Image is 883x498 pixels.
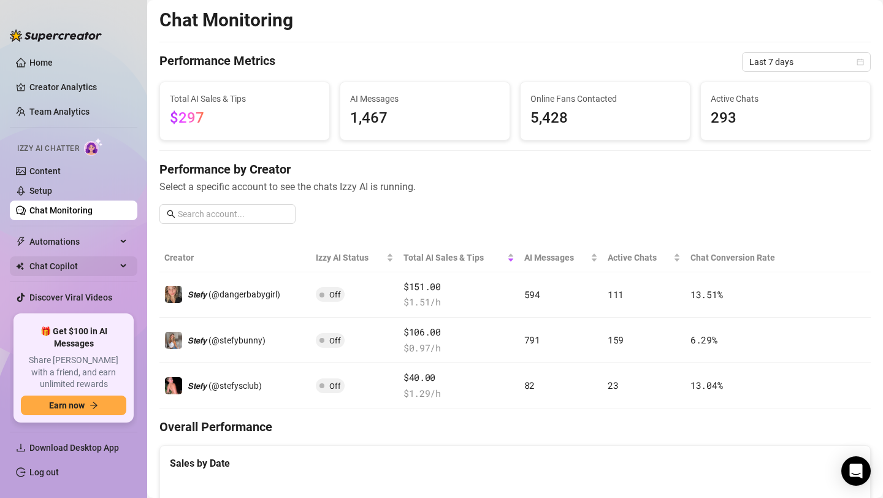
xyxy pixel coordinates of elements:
[403,280,514,294] span: $151.00
[16,237,26,247] span: thunderbolt
[403,341,514,356] span: $ 0.97 /h
[711,107,860,130] span: 293
[524,334,540,346] span: 791
[519,243,603,272] th: AI Messages
[608,288,624,301] span: 111
[29,77,128,97] a: Creator Analytics
[857,58,864,66] span: calendar
[159,418,871,435] h4: Overall Performance
[29,107,90,117] a: Team Analytics
[84,138,103,156] img: AI Chatter
[21,396,126,415] button: Earn nowarrow-right
[21,326,126,350] span: 🎁 Get $100 in AI Messages
[608,251,671,264] span: Active Chats
[690,288,722,301] span: 13.51 %
[29,232,117,251] span: Automations
[29,293,112,302] a: Discover Viral Videos
[159,243,311,272] th: Creator
[188,335,266,345] span: 𝙎𝙩𝙚𝙛𝙮 (@stefybunny)
[690,334,717,346] span: 6.29 %
[403,386,514,401] span: $ 1.29 /h
[170,92,319,105] span: Total AI Sales & Tips
[530,107,680,130] span: 5,428
[316,251,383,264] span: Izzy AI Status
[165,332,182,349] img: 𝙎𝙩𝙚𝙛𝙮 (@stefybunny)
[29,58,53,67] a: Home
[841,456,871,486] div: Open Intercom Messenger
[403,251,505,264] span: Total AI Sales & Tips
[608,379,618,391] span: 23
[16,443,26,453] span: download
[603,243,686,272] th: Active Chats
[167,210,175,218] span: search
[159,161,871,178] h4: Performance by Creator
[178,207,288,221] input: Search account...
[165,377,182,394] img: 𝙎𝙩𝙚𝙛𝙮 (@stefysclub)
[165,286,182,303] img: 𝙎𝙩𝙚𝙛𝙮 (@dangerbabygirl)
[29,467,59,477] a: Log out
[16,262,24,270] img: Chat Copilot
[49,400,85,410] span: Earn now
[17,143,79,155] span: Izzy AI Chatter
[29,186,52,196] a: Setup
[170,109,204,126] span: $297
[711,92,860,105] span: Active Chats
[29,166,61,176] a: Content
[749,53,863,71] span: Last 7 days
[311,243,398,272] th: Izzy AI Status
[29,205,93,215] a: Chat Monitoring
[90,401,98,410] span: arrow-right
[350,92,500,105] span: AI Messages
[524,379,535,391] span: 82
[170,456,860,471] div: Sales by Date
[686,243,800,272] th: Chat Conversion Rate
[329,290,341,299] span: Off
[29,256,117,276] span: Chat Copilot
[329,381,341,391] span: Off
[403,295,514,310] span: $ 1.51 /h
[608,334,624,346] span: 159
[10,29,102,42] img: logo-BBDzfeDw.svg
[403,325,514,340] span: $106.00
[188,289,280,299] span: 𝙎𝙩𝙚𝙛𝙮 (@dangerbabygirl)
[524,251,588,264] span: AI Messages
[530,92,680,105] span: Online Fans Contacted
[188,381,262,391] span: 𝙎𝙩𝙚𝙛𝙮 (@stefysclub)
[350,107,500,130] span: 1,467
[690,379,722,391] span: 13.04 %
[21,354,126,391] span: Share [PERSON_NAME] with a friend, and earn unlimited rewards
[159,179,871,194] span: Select a specific account to see the chats Izzy AI is running.
[159,9,293,32] h2: Chat Monitoring
[329,336,341,345] span: Off
[159,52,275,72] h4: Performance Metrics
[524,288,540,301] span: 594
[29,443,119,453] span: Download Desktop App
[403,370,514,385] span: $40.00
[399,243,519,272] th: Total AI Sales & Tips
